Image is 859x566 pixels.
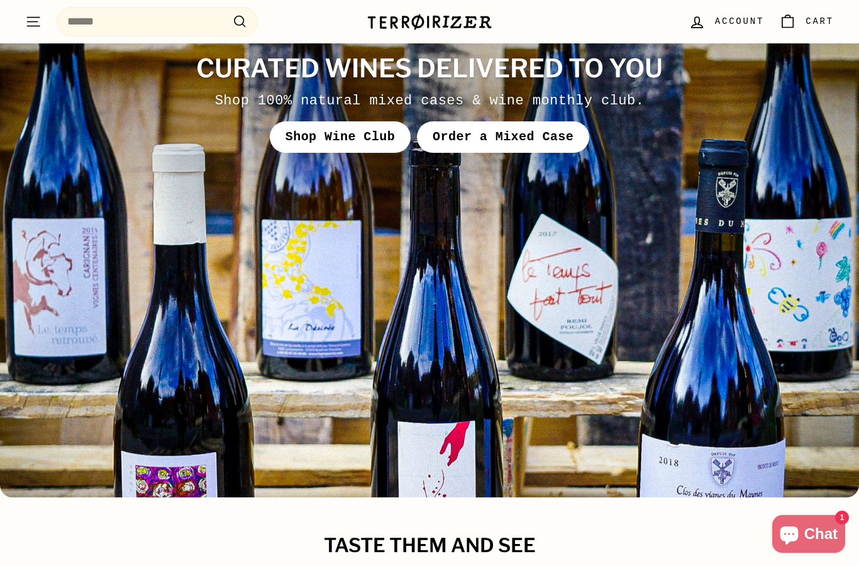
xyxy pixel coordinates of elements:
[768,515,849,556] inbox-online-store-chat: Shopify online store chat
[806,14,834,28] span: Cart
[772,3,841,40] a: Cart
[60,90,799,112] div: Shop 100% natural mixed cases & wine monthly club.
[60,55,799,83] h2: Curated wines delivered to you
[270,121,411,153] a: Shop Wine Club
[681,3,772,40] a: Account
[25,535,834,557] h2: Taste them and see
[417,121,589,153] a: Order a Mixed Case
[715,14,764,28] span: Account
